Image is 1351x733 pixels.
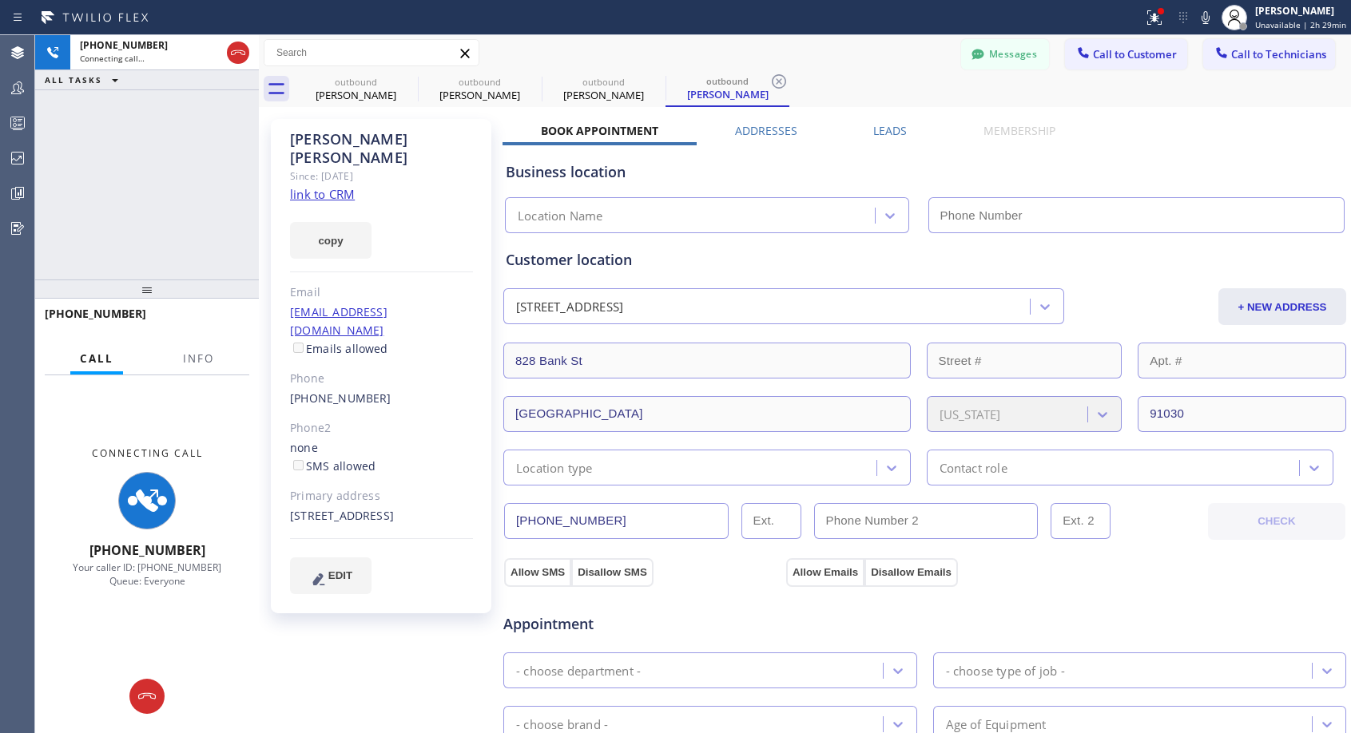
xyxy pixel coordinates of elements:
label: Emails allowed [290,341,388,356]
button: Disallow Emails [864,558,958,587]
label: Leads [873,123,907,138]
button: Hang up [227,42,249,64]
button: Mute [1194,6,1217,29]
div: outbound [667,75,788,87]
button: EDIT [290,557,372,594]
div: outbound [419,76,540,88]
button: copy [290,222,372,259]
div: [PERSON_NAME] [PERSON_NAME] [290,130,473,167]
span: ALL TASKS [45,74,102,85]
button: Allow SMS [504,558,571,587]
div: outbound [296,76,416,88]
button: Call to Customer [1065,39,1187,69]
div: [STREET_ADDRESS] [516,298,623,316]
div: [PERSON_NAME] [296,88,416,102]
div: Business location [506,161,1344,183]
div: [STREET_ADDRESS] [290,507,473,525]
input: Phone Number [504,503,729,539]
input: Phone Number [928,197,1345,233]
span: [PHONE_NUMBER] [80,38,168,52]
div: Since: [DATE] [290,167,473,185]
input: Address [503,343,911,378]
a: link to CRM [290,186,355,202]
button: CHECK [1208,503,1345,540]
span: [PHONE_NUMBER] [89,541,205,559]
div: [PERSON_NAME] [419,88,540,102]
span: Your caller ID: [PHONE_NUMBER] Queue: Everyone [73,561,221,588]
button: ALL TASKS [35,70,134,89]
div: [PERSON_NAME] [667,87,788,101]
a: [PHONE_NUMBER] [290,390,391,406]
div: none [290,439,473,476]
label: Addresses [735,123,797,138]
span: Call [80,351,113,366]
button: Allow Emails [786,558,864,587]
button: Info [173,343,224,374]
div: Jane Yang [543,71,664,107]
button: Messages [961,39,1049,69]
div: Lance Anderson [296,71,416,107]
span: Unavailable | 2h 29min [1255,19,1346,30]
button: Hang up [129,679,165,714]
input: Search [264,40,479,65]
div: Jane Yang [667,71,788,105]
button: + NEW ADDRESS [1218,288,1346,325]
span: [PHONE_NUMBER] [45,306,146,321]
label: Book Appointment [541,123,658,138]
span: Connecting Call [92,446,203,460]
div: outbound [543,76,664,88]
button: Disallow SMS [571,558,654,587]
label: Membership [983,123,1055,138]
a: [EMAIL_ADDRESS][DOMAIN_NAME] [290,304,387,338]
input: ZIP [1138,396,1346,432]
button: Call [70,343,123,374]
label: SMS allowed [290,458,375,473]
span: Connecting call… [80,53,145,64]
div: Location type [516,458,593,477]
div: Email [290,283,473,302]
input: Emails allowed [293,343,304,353]
span: Call to Technicians [1231,47,1326,61]
input: Street # [927,343,1123,378]
input: Ext. 2 [1051,503,1111,539]
input: City [503,396,911,432]
div: - choose department - [516,661,641,680]
div: Contact role [940,458,1007,477]
span: Call to Customer [1093,47,1177,61]
span: Info [183,351,214,366]
div: [PERSON_NAME] [543,88,664,102]
div: [PERSON_NAME] [1255,4,1346,18]
div: Customer location [506,249,1344,271]
button: Call to Technicians [1203,39,1335,69]
span: EDIT [328,569,352,581]
input: Apt. # [1138,343,1346,378]
div: Phone2 [290,419,473,438]
input: Ext. [741,503,801,539]
input: SMS allowed [293,460,304,470]
div: Location Name [518,207,603,225]
div: - choose type of job - [946,661,1065,680]
div: Primary address [290,487,473,505]
span: Appointment [503,613,782,635]
div: Age of Equipment [946,715,1047,733]
div: - choose brand - [516,715,608,733]
input: Phone Number 2 [814,503,1039,539]
div: Jane Yang [419,71,540,107]
div: Phone [290,370,473,388]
